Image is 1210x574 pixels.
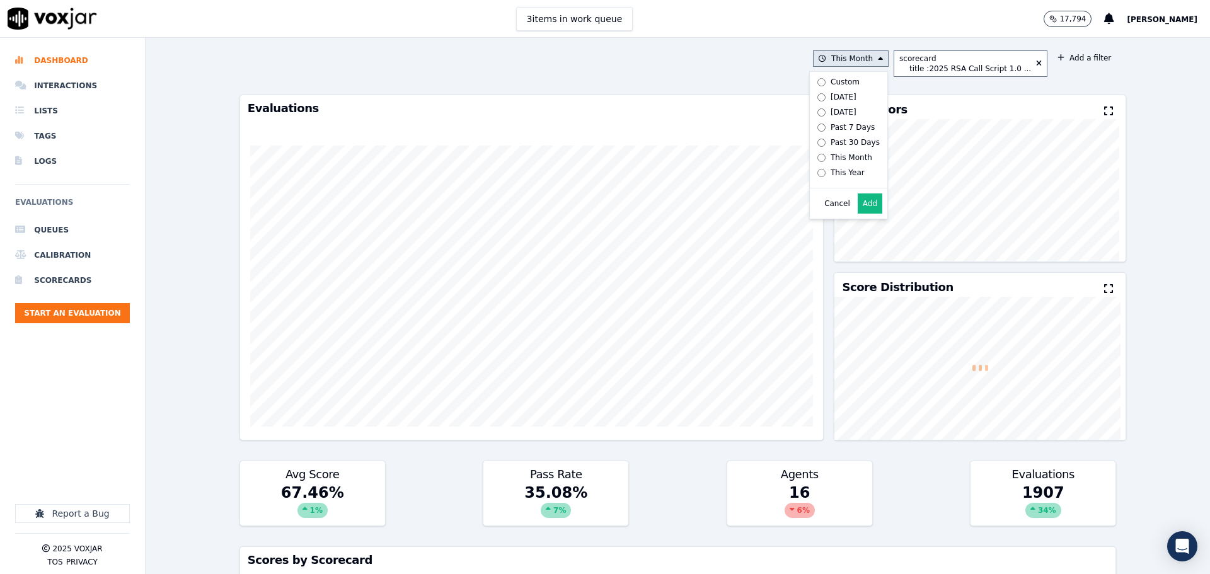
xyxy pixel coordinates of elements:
button: Start an Evaluation [15,303,130,323]
div: 1 % [297,503,328,518]
a: Queues [15,217,130,243]
input: This Year [817,169,826,177]
a: Dashboard [15,48,130,73]
div: 16 [727,483,872,525]
a: Lists [15,98,130,123]
div: Open Intercom Messenger [1167,531,1197,561]
h3: Pass Rate [491,469,621,480]
button: Add a filter [1052,50,1116,66]
button: 17,794 [1044,11,1104,27]
div: 34 % [1025,503,1061,518]
p: 2025 Voxjar [52,544,102,554]
input: [DATE] [817,108,826,117]
div: This Month [831,152,872,163]
button: This Month Custom [DATE] [DATE] Past 7 Days Past 30 Days This Month This Year Cancel Add [813,50,889,67]
a: Tags [15,123,130,149]
div: 35.08 % [483,483,628,525]
div: 67.46 % [240,483,385,525]
a: Logs [15,149,130,174]
button: 17,794 [1044,11,1092,27]
h6: Evaluations [15,195,130,217]
button: Cancel [824,198,850,209]
a: Scorecards [15,268,130,293]
span: [PERSON_NAME] [1127,15,1197,24]
div: 1907 [971,483,1115,525]
input: This Month [817,154,826,162]
div: 6 % [785,503,815,518]
button: Report a Bug [15,504,130,523]
input: Past 30 Days [817,139,826,147]
div: scorecard [899,54,1031,64]
div: Past 7 Days [831,122,875,132]
input: Custom [817,78,826,86]
a: Calibration [15,243,130,268]
button: TOS [47,557,62,567]
div: [DATE] [831,107,856,117]
input: Past 7 Days [817,123,826,132]
h3: Agents [735,469,865,480]
button: Privacy [66,557,98,567]
h3: Scores by Scorecard [248,554,1108,566]
div: title : 2025 RSA Call Script 1.0 ... [909,64,1031,74]
button: scorecard title :2025 RSA Call Script 1.0 ... [894,50,1047,77]
p: 17,794 [1059,14,1086,24]
h3: Score Distribution [842,282,953,293]
input: [DATE] [817,93,826,101]
button: Add [858,193,882,214]
img: voxjar logo [8,8,97,30]
button: 3items in work queue [516,7,633,31]
div: This Year [831,168,865,178]
h3: Evaluations [248,103,816,114]
div: [DATE] [831,92,856,102]
button: [PERSON_NAME] [1127,11,1210,26]
h3: Avg Score [248,469,377,480]
div: Custom [831,77,860,87]
div: Past 30 Days [831,137,880,147]
div: 7 % [541,503,571,518]
a: Interactions [15,73,130,98]
h3: Evaluations [978,469,1108,480]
